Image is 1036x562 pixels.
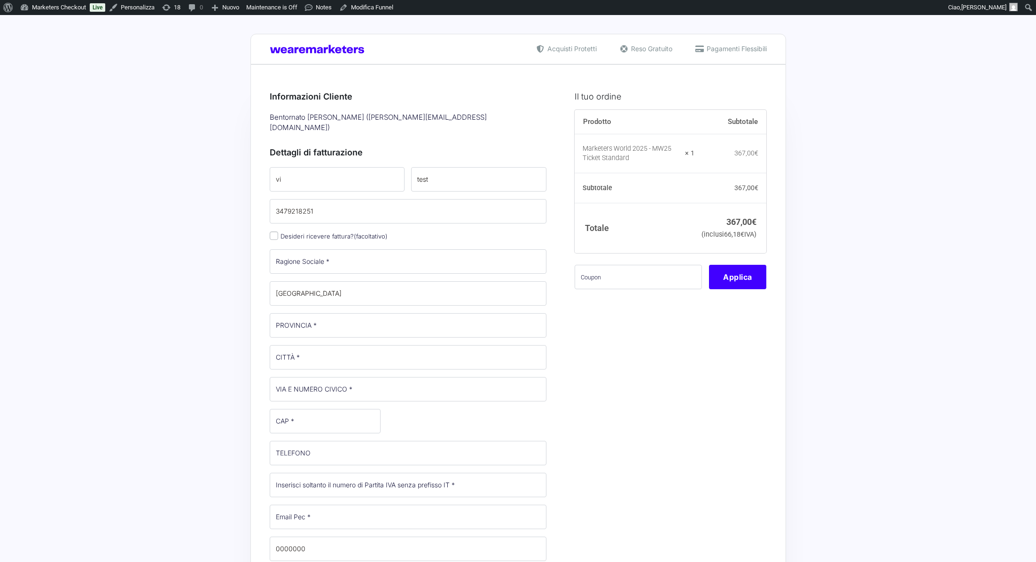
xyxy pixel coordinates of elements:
[961,4,1006,11] span: [PERSON_NAME]
[545,44,597,54] span: Acquisti Protetti
[270,313,547,338] input: PROVINCIA *
[270,505,547,529] input: Email Pec *
[575,90,766,103] h3: Il tuo ordine
[685,149,694,158] strong: × 1
[734,184,758,192] bdi: 367,00
[704,44,767,54] span: Pagamenti Flessibili
[270,232,388,240] label: Desideri ricevere fattura?
[752,217,756,227] span: €
[575,265,702,289] input: Coupon
[755,149,758,157] span: €
[629,44,672,54] span: Reso Gratuito
[575,134,694,173] td: Marketers World 2025 - MW25 Ticket Standard
[709,265,766,289] button: Applica
[270,537,547,561] input: Codice Destinatario *
[694,110,767,134] th: Subtotale
[266,110,550,136] div: Bentornato [PERSON_NAME] ( [PERSON_NAME][EMAIL_ADDRESS][DOMAIN_NAME] )
[270,473,547,497] input: Inserisci soltanto il numero di Partita IVA senza prefisso IT *
[734,149,758,157] bdi: 367,00
[575,173,694,203] th: Subtotale
[90,3,105,12] a: Live
[740,231,744,239] span: €
[354,232,388,240] span: (facoltativo)
[726,217,756,227] bdi: 367,00
[270,441,547,465] input: TELEFONO
[270,231,278,240] input: Desideri ricevere fattura?(facoltativo)
[270,249,547,274] input: Ragione Sociale *
[701,231,756,239] small: (inclusi IVA)
[270,90,547,103] h3: Informazioni Cliente
[411,167,546,192] input: Cognome *
[270,377,547,401] input: VIA E NUMERO CIVICO *
[270,146,547,159] h3: Dettagli di fatturazione
[575,203,694,253] th: Totale
[575,110,694,134] th: Prodotto
[270,199,547,223] input: Telefono *
[270,409,381,433] input: CAP *
[724,231,744,239] span: 66,18
[8,525,36,554] iframe: Customerly Messenger Launcher
[270,345,547,370] input: CITTÀ *
[270,167,405,192] input: Nome *
[755,184,758,192] span: €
